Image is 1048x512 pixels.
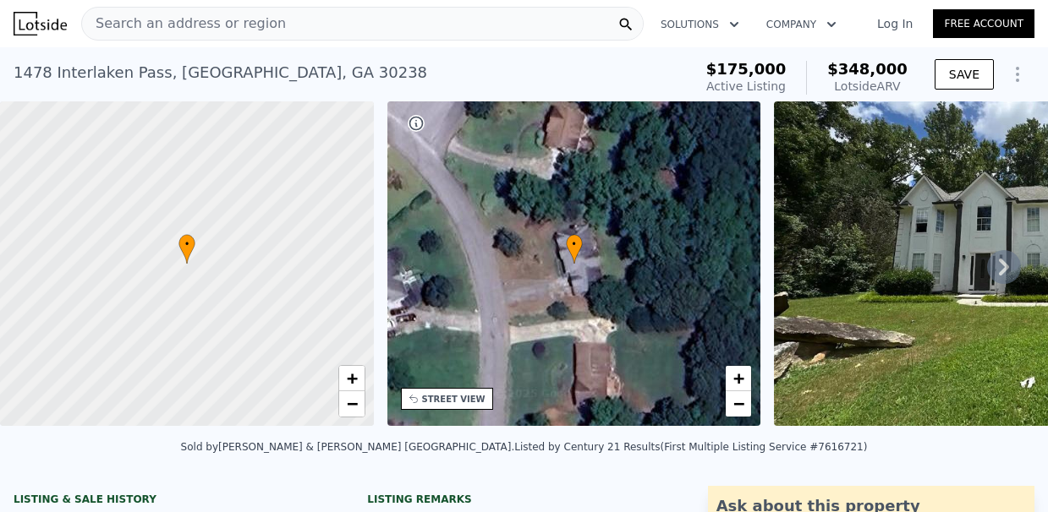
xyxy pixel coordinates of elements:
a: Log In [857,15,933,32]
div: LISTING & SALE HISTORY [14,493,326,509]
a: Zoom in [339,366,365,391]
div: 1478 Interlaken Pass , [GEOGRAPHIC_DATA] , GA 30238 [14,61,427,84]
span: • [178,237,195,252]
button: Show Options [1001,57,1034,91]
div: • [566,234,583,264]
a: Zoom in [726,366,751,391]
span: Active Listing [706,79,786,93]
div: Listed by Century 21 Results (First Multiple Listing Service #7616721) [514,441,867,453]
span: + [346,368,357,389]
a: Zoom out [339,391,365,417]
div: Lotside ARV [827,78,908,95]
span: + [733,368,744,389]
a: Zoom out [726,391,751,417]
button: Company [753,9,850,40]
div: Listing remarks [367,493,680,506]
div: Sold by [PERSON_NAME] & [PERSON_NAME] [GEOGRAPHIC_DATA] . [181,441,515,453]
div: • [178,234,195,264]
button: SAVE [935,59,994,90]
a: Free Account [933,9,1034,38]
span: − [733,393,744,414]
span: $348,000 [827,60,908,78]
span: • [566,237,583,252]
span: − [346,393,357,414]
span: Search an address or region [82,14,286,34]
button: Solutions [647,9,753,40]
div: STREET VIEW [422,393,486,406]
img: Lotside [14,12,67,35]
span: $175,000 [706,60,787,78]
